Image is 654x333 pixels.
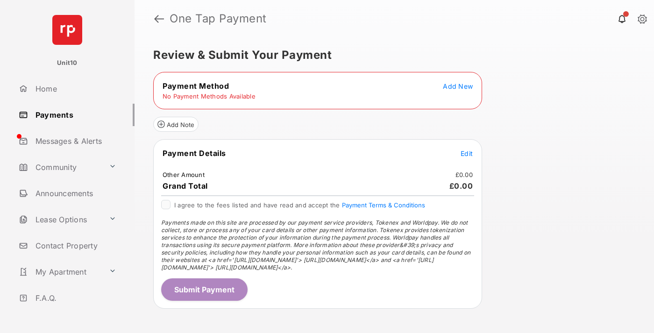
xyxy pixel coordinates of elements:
[161,219,470,271] span: Payments made on this site are processed by our payment service providers, Tokenex and Worldpay. ...
[153,117,199,132] button: Add Note
[52,15,82,45] img: svg+xml;base64,PHN2ZyB4bWxucz0iaHR0cDovL3d3dy53My5vcmcvMjAwMC9zdmciIHdpZHRoPSI2NCIgaGVpZ2h0PSI2NC...
[170,13,267,24] strong: One Tap Payment
[461,149,473,157] span: Edit
[15,208,105,231] a: Lease Options
[15,104,135,126] a: Payments
[15,78,135,100] a: Home
[449,181,473,191] span: £0.00
[15,261,105,283] a: My Apartment
[15,130,135,152] a: Messages & Alerts
[161,278,248,301] button: Submit Payment
[57,58,78,68] p: Unit10
[15,156,105,178] a: Community
[15,182,135,205] a: Announcements
[163,149,226,158] span: Payment Details
[443,81,473,91] button: Add New
[174,201,425,209] span: I agree to the fees listed and have read and accept the
[455,170,473,179] td: £0.00
[163,181,208,191] span: Grand Total
[342,201,425,209] button: I agree to the fees listed and have read and accept the
[163,81,229,91] span: Payment Method
[15,287,135,309] a: F.A.Q.
[443,82,473,90] span: Add New
[461,149,473,158] button: Edit
[15,234,135,257] a: Contact Property
[162,170,205,179] td: Other Amount
[153,50,628,61] h5: Review & Submit Your Payment
[162,92,256,100] td: No Payment Methods Available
